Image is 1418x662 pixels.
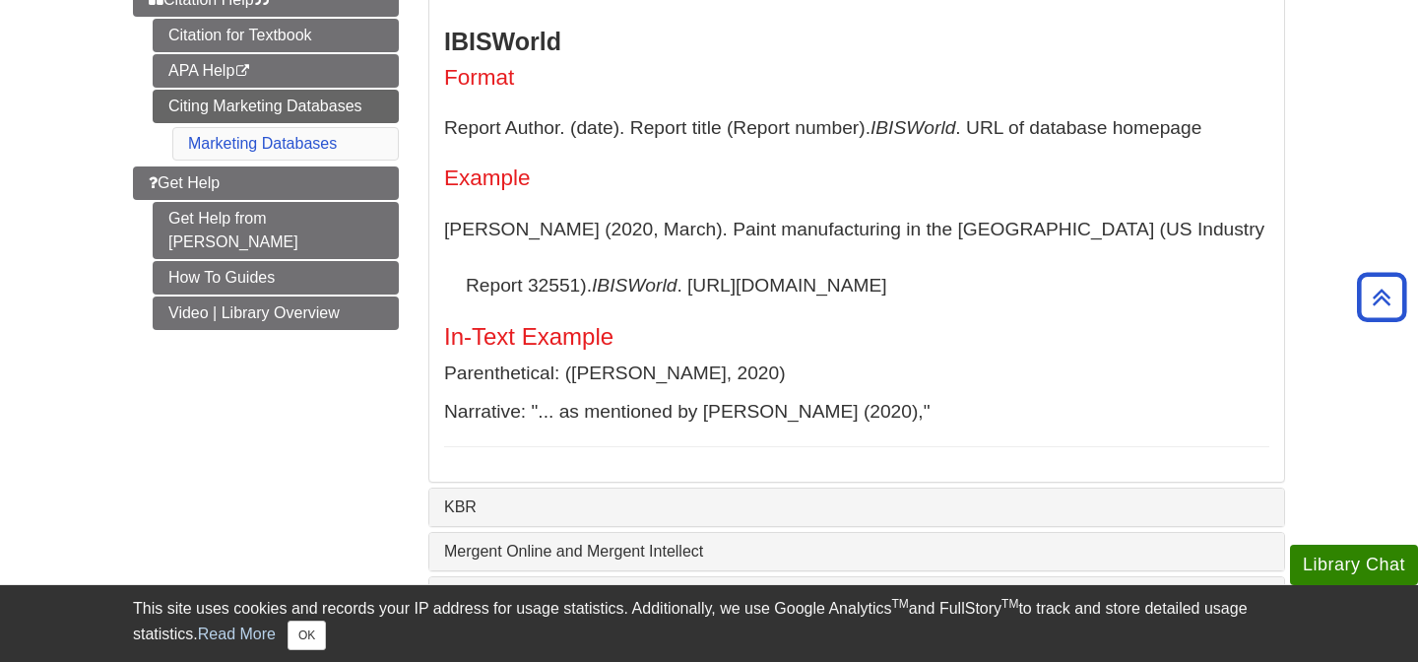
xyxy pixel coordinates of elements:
div: This site uses cookies and records your IP address for usage statistics. Additionally, we use Goo... [133,597,1285,650]
a: Mergent Online and Mergent Intellect [444,543,1269,561]
button: Close [288,621,326,650]
a: How To Guides [153,261,399,295]
i: This link opens in a new window [234,65,251,78]
p: Report Author. (date). Report title (Report number). . URL of database homepage [444,99,1269,157]
a: Get Help from [PERSON_NAME] [153,202,399,259]
a: KBR [444,498,1269,516]
p: Parenthetical: ([PERSON_NAME], 2020) [444,360,1269,388]
a: Video | Library Overview [153,297,399,330]
h4: Format [444,66,1269,91]
p: Narrative: "... as mentioned by [PERSON_NAME] (2020)," [444,398,1269,427]
a: Back to Top [1350,284,1413,310]
p: [PERSON_NAME] (2020, March). Paint manufacturing in the [GEOGRAPHIC_DATA] (US Industry Report 325... [444,201,1269,314]
strong: IBISWorld [444,28,561,55]
a: Citation for Textbook [153,19,399,52]
a: Get Help [133,166,399,200]
i: IBISWorld [592,275,677,296]
a: Marketing Databases [188,135,337,152]
span: Get Help [149,174,220,191]
sup: TM [891,597,908,611]
sup: TM [1001,597,1018,611]
h4: Example [444,166,1269,191]
i: IBISWorld [870,117,955,138]
a: APA Help [153,54,399,88]
a: Read More [198,626,276,642]
a: Citing Marketing Databases [153,90,399,123]
button: Library Chat [1290,545,1418,585]
h5: In-Text Example [444,324,1269,350]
